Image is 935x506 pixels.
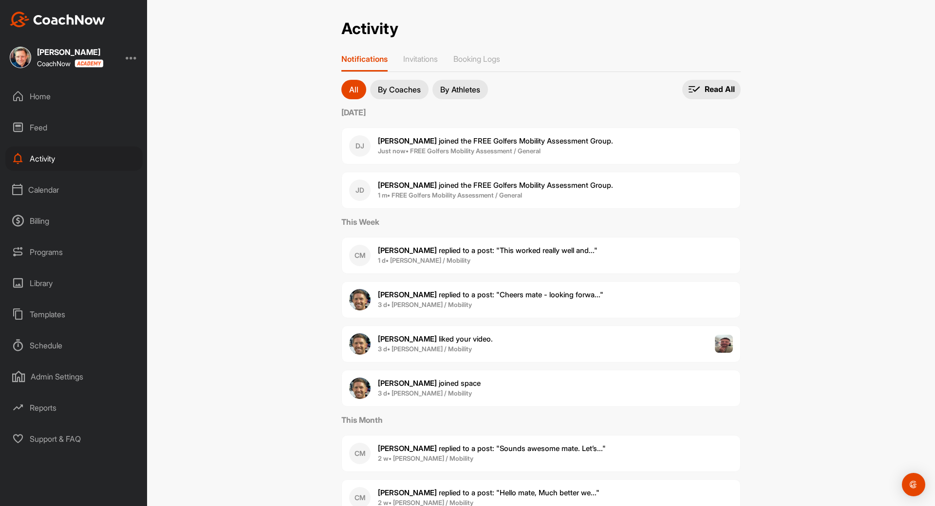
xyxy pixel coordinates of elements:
div: Schedule [5,333,143,358]
p: Invitations [403,54,438,64]
div: [PERSON_NAME] [37,48,103,56]
img: square_fed9fcedb469272e0a72b2a808167f34.jpg [10,47,31,68]
span: replied to a post : "This worked really well and..." [378,246,598,255]
button: All [341,80,366,99]
div: CoachNow [37,59,103,68]
div: Programs [5,240,143,264]
div: Support & FAQ [5,427,143,451]
span: replied to a post : "Cheers mate - looking forwa..." [378,290,603,299]
b: 3 d • [PERSON_NAME] / Mobility [378,345,472,353]
b: 1 m • FREE Golfers Mobility Assessment / General [378,191,522,199]
div: Admin Settings [5,364,143,389]
div: Reports [5,396,143,420]
b: [PERSON_NAME] [378,488,437,497]
b: 3 d • [PERSON_NAME] / Mobility [378,389,472,397]
b: Just now • FREE Golfers Mobility Assessment / General [378,147,541,155]
b: 3 d • [PERSON_NAME] / Mobility [378,301,472,308]
div: DJ [349,135,371,157]
p: Read All [705,84,735,94]
button: By Athletes [432,80,488,99]
b: [PERSON_NAME] [378,334,437,343]
b: [PERSON_NAME] [378,444,437,453]
div: Open Intercom Messenger [902,473,925,496]
div: Library [5,271,143,295]
span: replied to a post : "Hello mate, Much better we..." [378,488,599,497]
img: CoachNow acadmey [75,59,103,68]
span: liked your video . [378,334,493,343]
img: CoachNow [10,12,105,27]
h2: Activity [341,19,398,38]
span: joined space [378,379,481,388]
label: [DATE] [341,107,741,118]
div: CM [349,245,371,266]
b: 2 w • [PERSON_NAME] / Mobility [378,454,473,462]
p: All [349,86,358,93]
div: CM [349,443,371,464]
b: [PERSON_NAME] [378,379,437,388]
b: [PERSON_NAME] [378,136,437,145]
div: Feed [5,115,143,140]
div: Calendar [5,178,143,202]
label: This Week [341,216,741,228]
img: user avatar [349,289,371,310]
span: replied to a post : "Sounds awesome mate. Let’s..." [378,444,606,453]
p: Notifications [341,54,388,64]
label: This Month [341,414,741,426]
img: user avatar [349,333,371,355]
b: [PERSON_NAME] [378,181,437,190]
button: By Coaches [370,80,429,99]
b: 1 d • [PERSON_NAME] / Mobility [378,256,470,264]
div: Templates [5,302,143,326]
p: By Coaches [378,86,421,93]
img: post image [715,335,733,353]
p: By Athletes [440,86,480,93]
b: [PERSON_NAME] [378,246,437,255]
span: joined the FREE Golfers Mobility Assessment Group. [378,136,613,145]
p: Booking Logs [453,54,500,64]
div: Activity [5,146,143,171]
div: JD [349,180,371,201]
div: Home [5,84,143,108]
span: joined the FREE Golfers Mobility Assessment Group. [378,181,613,190]
b: [PERSON_NAME] [378,290,437,299]
div: Billing [5,209,143,233]
img: user avatar [349,378,371,399]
